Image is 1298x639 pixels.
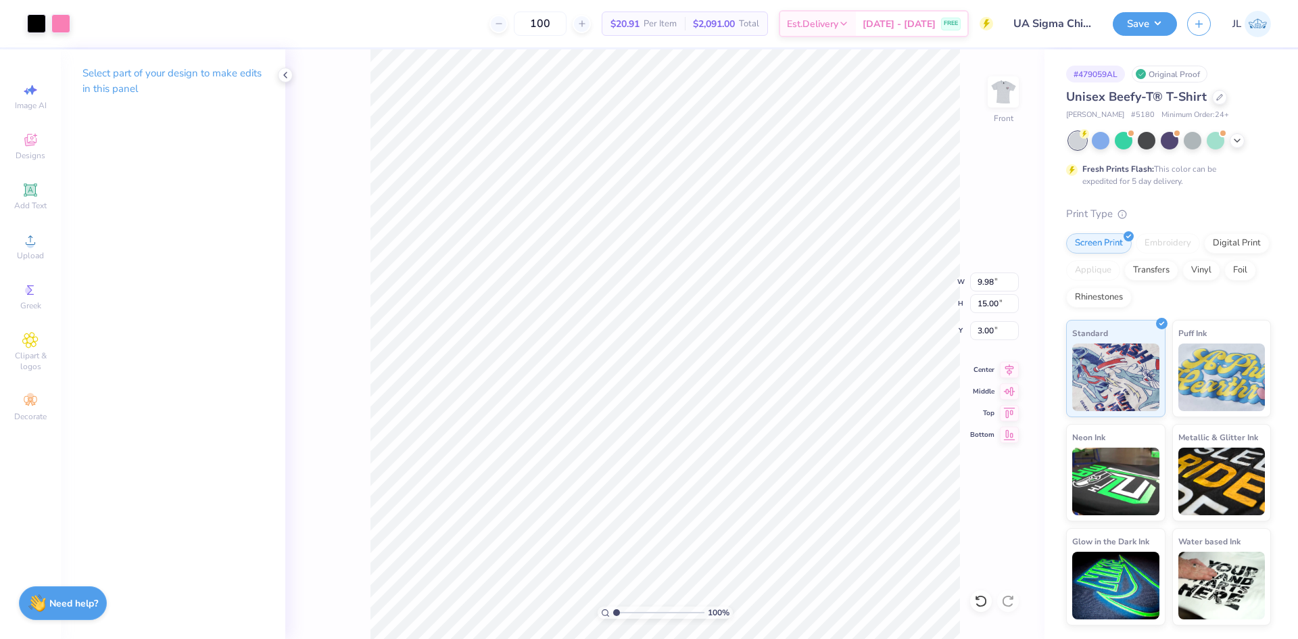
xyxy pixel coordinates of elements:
[1131,110,1155,121] span: # 5180
[944,19,958,28] span: FREE
[1072,326,1108,340] span: Standard
[1066,260,1120,281] div: Applique
[1204,233,1270,254] div: Digital Print
[1182,260,1220,281] div: Vinyl
[16,150,45,161] span: Designs
[514,11,567,36] input: – –
[1003,10,1103,37] input: Untitled Design
[1072,344,1159,411] img: Standard
[970,365,994,375] span: Center
[739,17,759,31] span: Total
[1082,163,1249,187] div: This color can be expedited for 5 day delivery.
[1178,344,1266,411] img: Puff Ink
[1066,233,1132,254] div: Screen Print
[15,100,47,111] span: Image AI
[1066,110,1124,121] span: [PERSON_NAME]
[1178,448,1266,515] img: Metallic & Glitter Ink
[1161,110,1229,121] span: Minimum Order: 24 +
[1072,534,1149,548] span: Glow in the Dark Ink
[1224,260,1256,281] div: Foil
[644,17,677,31] span: Per Item
[787,17,838,31] span: Est. Delivery
[1245,11,1271,37] img: Jairo Laqui
[1178,552,1266,619] img: Water based Ink
[1178,430,1258,444] span: Metallic & Glitter Ink
[1066,206,1271,222] div: Print Type
[14,411,47,422] span: Decorate
[994,112,1013,124] div: Front
[970,387,994,396] span: Middle
[970,408,994,418] span: Top
[1066,89,1207,105] span: Unisex Beefy-T® T-Shirt
[610,17,640,31] span: $20.91
[708,607,729,619] span: 100 %
[1232,16,1241,32] span: JL
[49,597,98,610] strong: Need help?
[1178,534,1241,548] span: Water based Ink
[1072,430,1105,444] span: Neon Ink
[1132,66,1207,82] div: Original Proof
[7,350,54,372] span: Clipart & logos
[1072,552,1159,619] img: Glow in the Dark Ink
[1136,233,1200,254] div: Embroidery
[1082,164,1154,174] strong: Fresh Prints Flash:
[1066,287,1132,308] div: Rhinestones
[1113,12,1177,36] button: Save
[82,66,264,97] p: Select part of your design to make edits in this panel
[14,200,47,211] span: Add Text
[1124,260,1178,281] div: Transfers
[1178,326,1207,340] span: Puff Ink
[990,78,1017,105] img: Front
[970,430,994,440] span: Bottom
[17,250,44,261] span: Upload
[1232,11,1271,37] a: JL
[20,300,41,311] span: Greek
[863,17,936,31] span: [DATE] - [DATE]
[693,17,735,31] span: $2,091.00
[1066,66,1125,82] div: # 479059AL
[1072,448,1159,515] img: Neon Ink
